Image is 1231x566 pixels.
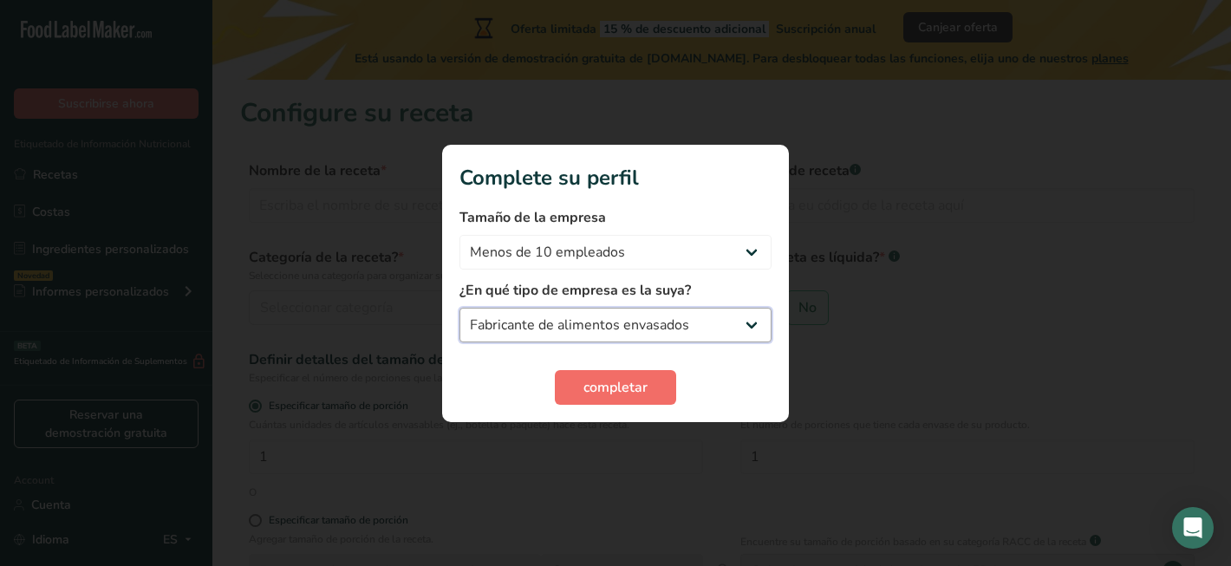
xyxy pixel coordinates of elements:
span: completar [583,377,648,398]
button: completar [555,370,676,405]
label: ¿En qué tipo de empresa es la suya? [459,280,772,301]
label: Tamaño de la empresa [459,207,772,228]
h1: Complete su perfil [459,162,772,193]
div: Open Intercom Messenger [1172,507,1214,549]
